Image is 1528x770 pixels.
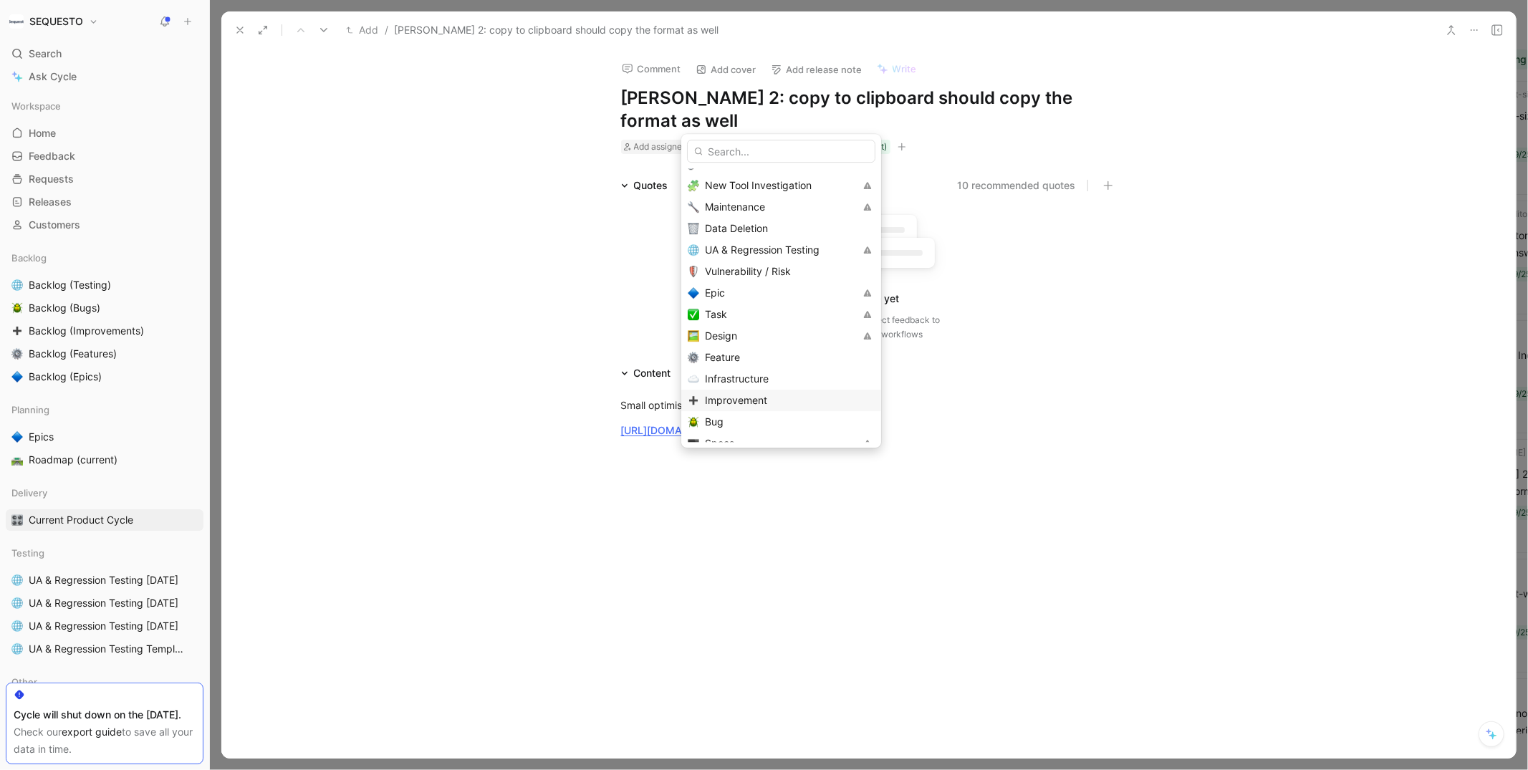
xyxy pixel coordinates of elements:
span: Epic [705,287,725,299]
img: ➕ [688,395,699,406]
span: Feature [705,351,740,363]
span: Infrastructure [705,372,769,385]
span: Maintenance [705,201,765,213]
span: Design [705,329,737,342]
span: Improvement [705,394,767,406]
img: ☁️ [688,373,699,385]
img: 🌐 [688,244,699,256]
span: Bug [705,415,724,428]
img: 🪲 [688,416,699,428]
input: Search... [687,140,875,163]
img: ⚙️ [688,352,699,363]
span: Task [705,308,727,320]
img: 🧩 [688,180,699,191]
span: Specs [705,437,734,449]
span: Data Deletion [705,222,768,234]
span: Vulnerability / Risk [705,265,791,277]
img: 🛡️ [688,266,699,277]
img: ✅ [688,309,699,320]
img: 🔗 [688,158,699,170]
span: New Tool Investigation [705,179,812,191]
img: 🔧 [688,201,699,213]
img: 🖥️ [688,438,699,449]
img: 🔷 [688,287,699,299]
img: 🗑️ [688,223,699,234]
img: 🖼️ [688,330,699,342]
span: UA & Regression Testing [705,244,820,256]
span: Hardware [705,158,751,170]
